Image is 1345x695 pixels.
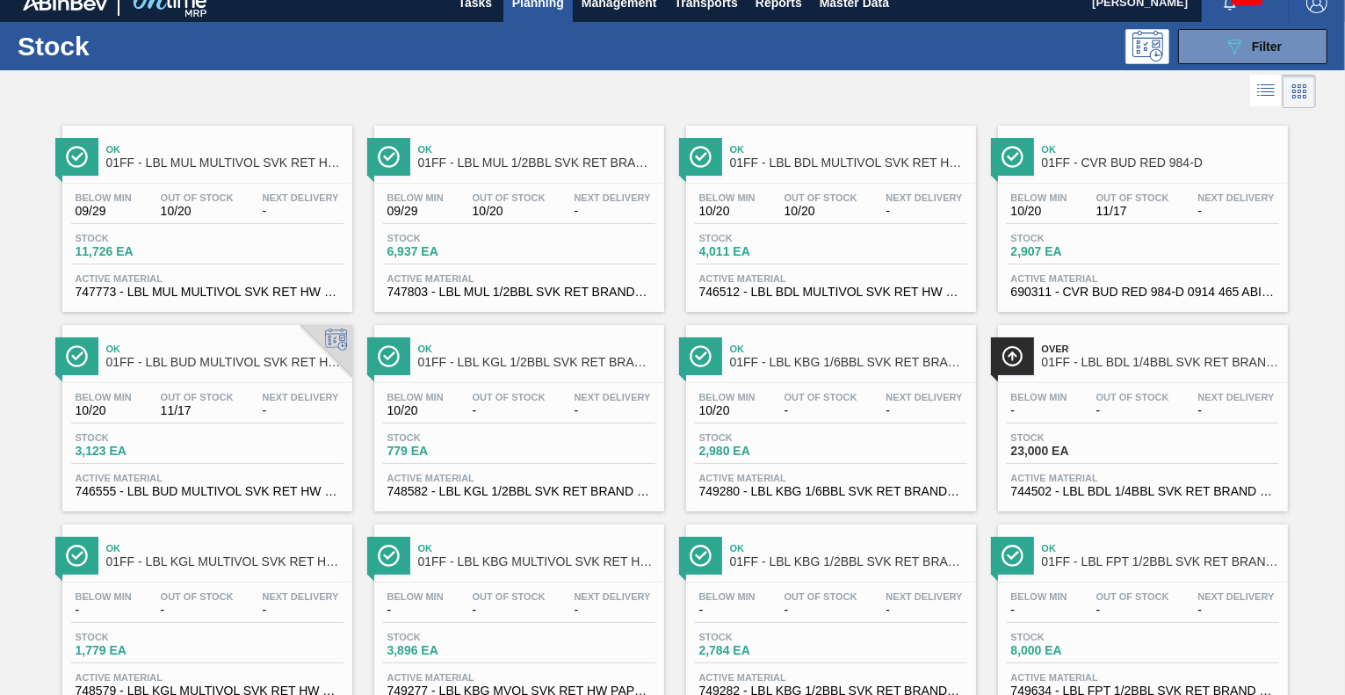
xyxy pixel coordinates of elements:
span: 09/29 [76,205,132,218]
a: ÍconeOk01FF - CVR BUD RED 984-DBelow Min10/20Out Of Stock11/17Next Delivery-Stock2,907 EAActive M... [985,112,1297,312]
span: Ok [730,543,967,554]
span: Out Of Stock [161,591,234,602]
span: 10/20 [76,404,132,417]
span: 01FF - LBL FPT 1/2BBL SVK RET BRAND PPS #4 [1042,555,1279,568]
span: Active Material [387,273,651,284]
span: 10/20 [1011,205,1067,218]
span: Below Min [387,591,444,602]
span: 01FF - LBL KBG 1/6BBL SVK RET BRAND PPS #4 [730,356,967,369]
span: 01FF - LBL BDL 1/4BBL SVK RET BRAND PAPER #4 5.0% [1042,356,1279,369]
span: - [263,404,339,417]
span: 01FF - CVR BUD RED 984-D [1042,156,1279,170]
span: Below Min [76,392,132,402]
span: - [886,404,963,417]
span: 23,000 EA [1011,445,1134,458]
span: Out Of Stock [785,192,857,203]
span: Ok [106,543,343,554]
img: Ícone [1002,146,1023,168]
span: Stock [1011,632,1134,642]
span: - [575,404,651,417]
span: - [575,604,651,617]
span: - [575,205,651,218]
span: 10/20 [387,404,444,417]
span: Next Delivery [1198,591,1275,602]
span: 10/20 [473,205,546,218]
span: 2,980 EA [699,445,822,458]
span: Below Min [699,392,756,402]
span: Below Min [699,591,756,602]
span: 2,907 EA [1011,245,1134,258]
span: Out Of Stock [473,192,546,203]
span: Active Material [1011,672,1275,683]
span: - [1011,404,1067,417]
span: Ok [106,344,343,354]
span: 01FF - LBL BUD MULTIVOL SVK RET HW PPS #3 [106,356,343,369]
span: 690311 - CVR BUD RED 984-D 0914 465 ABIDRM 286 09 [1011,286,1275,299]
span: Next Delivery [1198,392,1275,402]
span: Below Min [699,192,756,203]
span: Stock [699,233,822,243]
span: - [886,205,963,218]
span: - [161,604,234,617]
span: 6,937 EA [387,245,510,258]
span: Active Material [699,672,963,683]
span: 10/20 [699,205,756,218]
span: Next Delivery [263,591,339,602]
span: Out Of Stock [1096,392,1169,402]
span: Active Material [76,273,339,284]
span: Active Material [387,672,651,683]
span: Out Of Stock [473,392,546,402]
span: Next Delivery [1198,192,1275,203]
img: Ícone [66,345,88,367]
img: Ícone [66,146,88,168]
span: - [1011,604,1067,617]
span: Over [1042,344,1279,354]
img: Ícone [378,146,400,168]
span: Stock [387,233,510,243]
span: Next Delivery [886,591,963,602]
span: 01FF - LBL MUL MULTIVOL SVK RET HW PPS #3 5.0% [106,156,343,170]
span: Out Of Stock [785,392,857,402]
span: 01FF - LBL BDL MULTIVOL SVK RET HW PAPER #3 [730,156,967,170]
span: Stock [387,432,510,443]
span: 01FF - LBL KGL 1/2BBL SVK RET BRAND PPS #3 [418,356,655,369]
span: Active Material [76,672,339,683]
a: ÍconeOk01FF - LBL BUD MULTIVOL SVK RET HW PPS #3Below Min10/20Out Of Stock11/17Next Delivery-Stoc... [49,312,361,511]
span: 10/20 [699,404,756,417]
span: Out Of Stock [161,192,234,203]
span: Active Material [1011,473,1275,483]
span: Ok [418,344,655,354]
span: Active Material [1011,273,1275,284]
span: Stock [1011,432,1134,443]
span: Below Min [1011,392,1067,402]
span: 10/20 [161,205,234,218]
span: Below Min [76,192,132,203]
span: 09/29 [387,205,444,218]
span: - [473,604,546,617]
span: - [1198,604,1275,617]
h1: Stock [18,36,270,56]
span: Active Material [387,473,651,483]
span: Stock [76,632,199,642]
span: 1,779 EA [76,644,199,657]
span: Out Of Stock [473,591,546,602]
span: 01FF - LBL KGL MULTIVOL SVK RET HW PPS #4 [106,555,343,568]
span: 779 EA [387,445,510,458]
span: Stock [387,632,510,642]
span: - [76,604,132,617]
img: Ícone [1002,345,1023,367]
span: Ok [1042,144,1279,155]
a: ÍconeOk01FF - LBL MUL MULTIVOL SVK RET HW PPS #3 5.0%Below Min09/29Out Of Stock10/20Next Delivery... [49,112,361,312]
img: Ícone [378,345,400,367]
img: Ícone [690,345,712,367]
a: ÍconeOk01FF - LBL MUL 1/2BBL SVK RET BRAND PPS #4Below Min09/29Out Of Stock10/20Next Delivery-Sto... [361,112,673,312]
span: Next Delivery [263,192,339,203]
img: Ícone [690,545,712,567]
span: 748582 - LBL KGL 1/2BBL SVK RET BRAND PPS 0321 #3 [387,485,651,498]
span: Below Min [387,392,444,402]
span: Active Material [699,273,963,284]
button: Filter [1178,29,1327,64]
span: Below Min [1011,192,1067,203]
span: Next Delivery [886,392,963,402]
div: List Vision [1250,75,1283,108]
